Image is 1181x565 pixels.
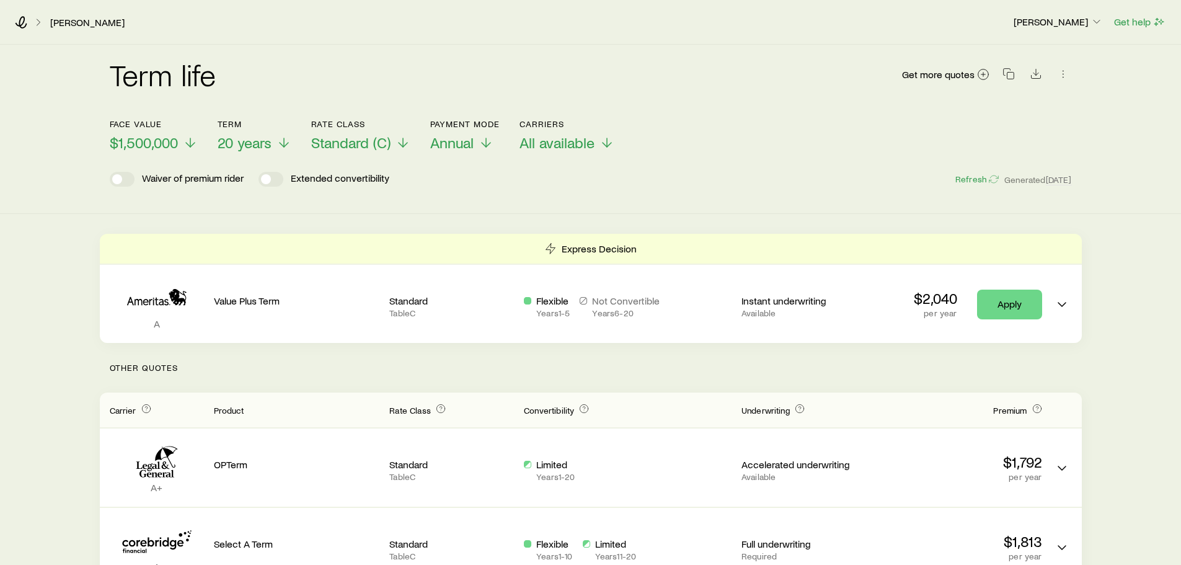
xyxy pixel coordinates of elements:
[389,308,514,318] p: Table C
[218,119,291,152] button: Term20 years
[524,405,574,416] span: Convertibility
[110,134,178,151] span: $1,500,000
[536,308,570,318] p: Years 1 - 5
[536,458,575,471] p: Limited
[389,538,514,550] p: Standard
[214,405,244,416] span: Product
[592,295,660,307] p: Not Convertible
[430,119,500,152] button: Payment ModeAnnual
[914,308,957,318] p: per year
[110,60,216,89] h2: Term life
[389,405,431,416] span: Rate Class
[214,295,380,307] p: Value Plus Term
[110,405,136,416] span: Carrier
[430,134,474,151] span: Annual
[741,405,790,416] span: Underwriting
[741,295,866,307] p: Instant underwriting
[1014,16,1103,28] p: [PERSON_NAME]
[876,551,1042,561] p: per year
[595,538,637,550] p: Limited
[1046,174,1072,185] span: [DATE]
[902,69,975,79] span: Get more quotes
[1027,70,1045,82] a: Download CSV
[100,234,1082,343] div: Term quotes
[520,119,614,129] p: Carriers
[977,290,1042,319] a: Apply
[741,458,866,471] p: Accelerated underwriting
[214,458,380,471] p: OPTerm
[1004,174,1071,185] span: Generated
[741,551,866,561] p: Required
[592,308,660,318] p: Years 6 - 20
[389,458,514,471] p: Standard
[536,551,572,561] p: Years 1 - 10
[993,405,1027,416] span: Premium
[562,242,637,255] p: Express Decision
[876,472,1042,482] p: per year
[110,481,204,494] p: A+
[876,533,1042,550] p: $1,813
[389,472,514,482] p: Table C
[311,119,410,152] button: Rate ClassStandard (C)
[218,119,291,129] p: Term
[214,538,380,550] p: Select A Term
[50,17,125,29] a: [PERSON_NAME]
[741,308,866,318] p: Available
[1013,15,1104,30] button: [PERSON_NAME]
[389,551,514,561] p: Table C
[520,119,614,152] button: CarriersAll available
[291,172,389,187] p: Extended convertibility
[955,174,999,185] button: Refresh
[520,134,595,151] span: All available
[595,551,637,561] p: Years 11 - 20
[100,343,1082,393] p: Other Quotes
[142,172,244,187] p: Waiver of premium rider
[110,119,198,152] button: Face value$1,500,000
[876,453,1042,471] p: $1,792
[218,134,272,151] span: 20 years
[536,295,570,307] p: Flexible
[110,318,204,330] p: A
[536,538,572,550] p: Flexible
[901,68,990,82] a: Get more quotes
[741,538,866,550] p: Full underwriting
[311,119,410,129] p: Rate Class
[110,119,198,129] p: Face value
[1113,15,1166,29] button: Get help
[430,119,500,129] p: Payment Mode
[311,134,391,151] span: Standard (C)
[536,472,575,482] p: Years 1 - 20
[741,472,866,482] p: Available
[389,295,514,307] p: Standard
[914,290,957,307] p: $2,040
